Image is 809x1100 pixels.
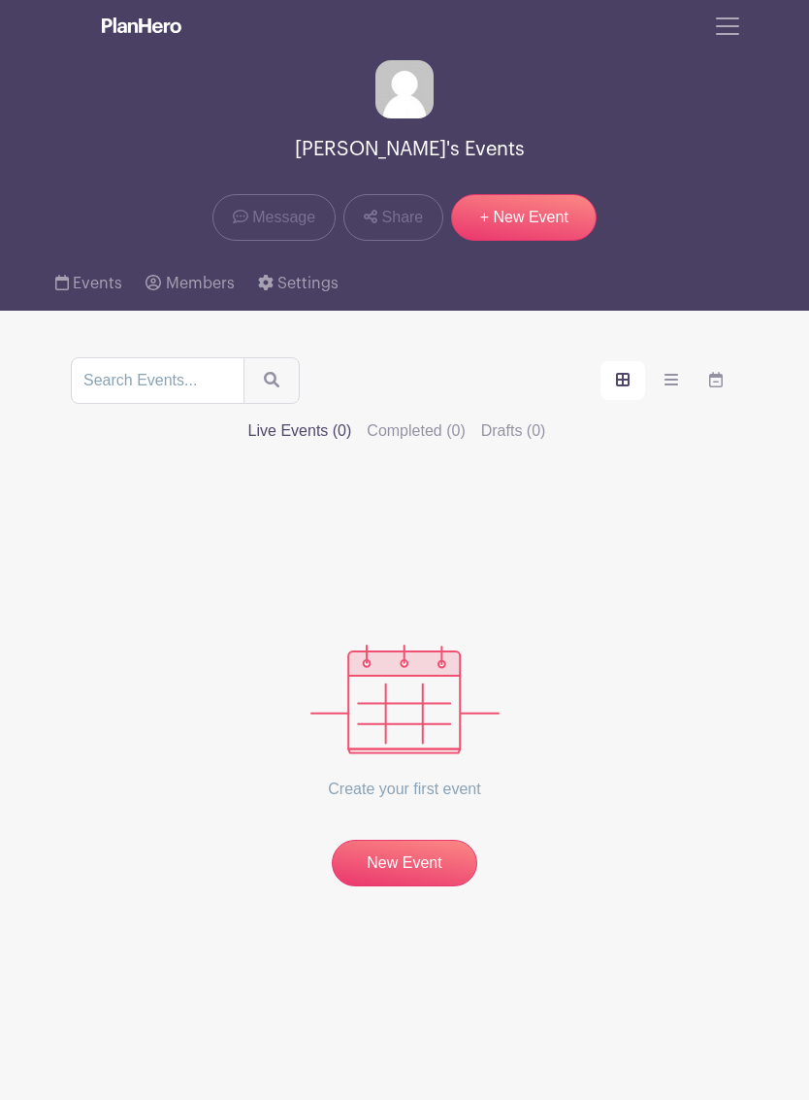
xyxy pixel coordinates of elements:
label: Drafts (0) [481,419,546,443]
span: Events [73,276,122,291]
a: Share [343,194,443,241]
button: Toggle navigation [701,8,754,45]
a: Members [146,256,234,311]
a: Events [55,256,122,311]
span: Settings [277,276,339,291]
img: events_empty-56550af544ae17c43cc50f3ebafa394433d06d5f1891c01edc4b5d1d59cfda54.svg [310,645,500,754]
a: New Event [332,840,477,886]
input: Search Events... [71,357,244,404]
a: Message [212,194,336,241]
img: logo_white-6c42ec7e38ccf1d336a20a19083b03d10ae64f83f12c07503d8b9e83406b4c7d.svg [102,17,181,33]
img: default-ce2991bfa6775e67f084385cd625a349d9dcbb7a52a09fb2fda1e96e2d18dcdb.png [375,60,434,118]
span: Share [382,206,424,229]
span: [PERSON_NAME]'s Events [295,134,525,166]
span: Members [166,276,235,291]
div: order and view [600,361,738,400]
a: + New Event [451,194,597,241]
span: Message [252,206,315,229]
label: Completed (0) [367,419,465,443]
a: Settings [258,256,339,311]
label: Live Events (0) [248,419,352,443]
p: Create your first event [310,754,500,824]
div: filters [248,419,562,443]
